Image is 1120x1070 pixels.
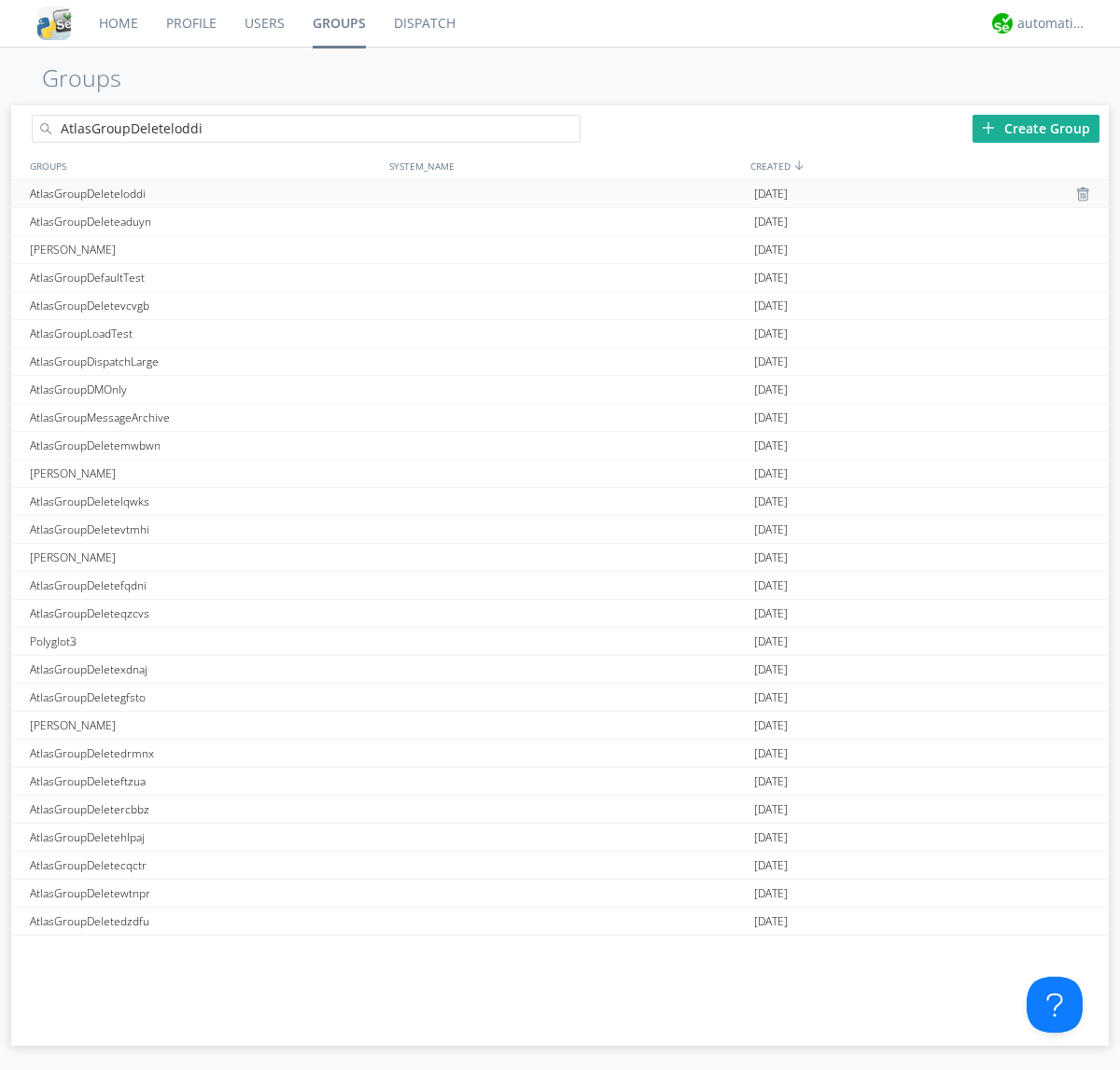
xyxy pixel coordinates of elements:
[25,348,385,375] div: AtlasGroupDispatchLarge
[11,544,1109,572] a: [PERSON_NAME][DATE]
[754,488,788,516] span: [DATE]
[25,516,385,543] div: AtlasGroupDeletevtmhi
[11,908,1109,936] a: AtlasGroupDeletedzdfu[DATE]
[754,684,788,712] span: [DATE]
[25,572,385,599] div: AtlasGroupDeletefqdni
[11,208,1109,236] a: AtlasGroupDeleteaduyn[DATE]
[25,824,385,851] div: AtlasGroupDeletehlpaj
[25,404,385,431] div: AtlasGroupMessageArchive
[25,852,385,879] div: AtlasGroupDeletecqctr
[25,264,385,291] div: AtlasGroupDefaultTest
[25,208,385,235] div: AtlasGroupDeleteaduyn
[37,7,71,40] img: cddb5a64eb264b2086981ab96f4c1ba7
[11,684,1109,712] a: AtlasGroupDeletegfsto[DATE]
[754,600,788,628] span: [DATE]
[11,880,1109,908] a: AtlasGroupDeletewtnpr[DATE]
[11,348,1109,376] a: AtlasGroupDispatchLarge[DATE]
[754,544,788,572] span: [DATE]
[25,796,385,823] div: AtlasGroupDeletercbbz
[754,572,788,600] span: [DATE]
[11,936,1109,964] a: [PERSON_NAME][DATE]
[11,628,1109,656] a: Polyglot3[DATE]
[754,796,788,824] span: [DATE]
[754,264,788,292] span: [DATE]
[25,656,385,683] div: AtlasGroupDeletexdnaj
[754,460,788,488] span: [DATE]
[973,115,1099,143] div: Create Group
[11,292,1109,320] a: AtlasGroupDeletevcvgb[DATE]
[11,712,1109,740] a: [PERSON_NAME][DATE]
[11,432,1109,460] a: AtlasGroupDeletemwbwn[DATE]
[754,628,788,656] span: [DATE]
[11,572,1109,600] a: AtlasGroupDeletefqdni[DATE]
[754,516,788,544] span: [DATE]
[25,376,385,403] div: AtlasGroupDMOnly
[25,880,385,907] div: AtlasGroupDeletewtnpr
[25,936,385,963] div: [PERSON_NAME]
[25,544,385,571] div: [PERSON_NAME]
[754,852,788,880] span: [DATE]
[754,712,788,740] span: [DATE]
[1017,14,1087,33] div: automation+atlas
[754,208,788,236] span: [DATE]
[992,13,1013,34] img: d2d01cd9b4174d08988066c6d424eccd
[25,152,380,179] div: GROUPS
[11,796,1109,824] a: AtlasGroupDeletercbbz[DATE]
[754,824,788,852] span: [DATE]
[25,236,385,263] div: [PERSON_NAME]
[25,908,385,935] div: AtlasGroupDeletedzdfu
[754,768,788,796] span: [DATE]
[754,656,788,684] span: [DATE]
[25,628,385,655] div: Polyglot3
[25,292,385,319] div: AtlasGroupDeletevcvgb
[754,936,788,964] span: [DATE]
[11,320,1109,348] a: AtlasGroupLoadTest[DATE]
[11,768,1109,796] a: AtlasGroupDeleteftzua[DATE]
[11,740,1109,768] a: AtlasGroupDeletedrmnx[DATE]
[11,460,1109,488] a: [PERSON_NAME][DATE]
[746,152,1109,179] div: CREATED
[25,712,385,739] div: [PERSON_NAME]
[11,656,1109,684] a: AtlasGroupDeletexdnaj[DATE]
[25,460,385,487] div: [PERSON_NAME]
[754,880,788,908] span: [DATE]
[754,404,788,432] span: [DATE]
[11,488,1109,516] a: AtlasGroupDeletelqwks[DATE]
[11,516,1109,544] a: AtlasGroupDeletevtmhi[DATE]
[754,180,788,208] span: [DATE]
[11,236,1109,264] a: [PERSON_NAME][DATE]
[385,152,746,179] div: SYSTEM_NAME
[25,600,385,627] div: AtlasGroupDeleteqzcvs
[754,740,788,768] span: [DATE]
[754,320,788,348] span: [DATE]
[11,600,1109,628] a: AtlasGroupDeleteqzcvs[DATE]
[25,684,385,711] div: AtlasGroupDeletegfsto
[11,180,1109,208] a: AtlasGroupDeleteloddi[DATE]
[11,824,1109,852] a: AtlasGroupDeletehlpaj[DATE]
[11,264,1109,292] a: AtlasGroupDefaultTest[DATE]
[25,488,385,515] div: AtlasGroupDeletelqwks
[754,236,788,264] span: [DATE]
[25,768,385,795] div: AtlasGroupDeleteftzua
[11,376,1109,404] a: AtlasGroupDMOnly[DATE]
[754,292,788,320] span: [DATE]
[25,180,385,207] div: AtlasGroupDeleteloddi
[1027,977,1083,1033] iframe: Toggle Customer Support
[754,908,788,936] span: [DATE]
[982,121,995,134] img: plus.svg
[11,852,1109,880] a: AtlasGroupDeletecqctr[DATE]
[32,115,581,143] input: Search groups
[754,376,788,404] span: [DATE]
[11,404,1109,432] a: AtlasGroupMessageArchive[DATE]
[25,320,385,347] div: AtlasGroupLoadTest
[25,432,385,459] div: AtlasGroupDeletemwbwn
[25,740,385,767] div: AtlasGroupDeletedrmnx
[754,432,788,460] span: [DATE]
[754,348,788,376] span: [DATE]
